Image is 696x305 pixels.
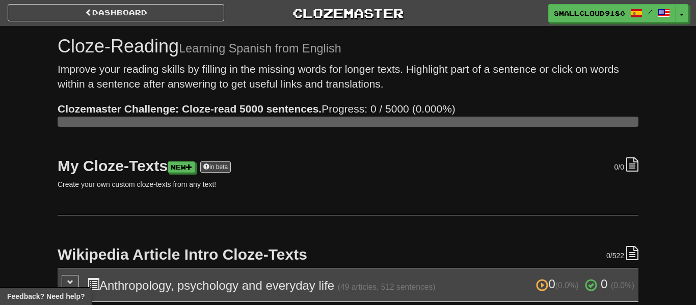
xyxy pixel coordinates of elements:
span: Open feedback widget [7,291,85,301]
span: 0 [536,277,582,291]
small: (0.0%) [611,281,634,290]
h1: Cloze-Reading [58,36,638,57]
a: New [168,161,195,173]
h2: Wikipedia Article Intro Cloze-Texts [58,246,638,263]
a: SmallCloud9180 / [548,4,676,22]
a: Clozemaster [239,4,456,22]
p: Create your own custom cloze-texts from any text! [58,179,638,189]
span: Progress: 0 / 5000 (0.000%) [58,103,456,115]
a: in beta [200,161,231,173]
small: (49 articles, 512 sentences) [338,283,436,291]
h3: Anthropology, psychology and everyday life [87,278,634,292]
strong: Clozemaster Challenge: Cloze-read 5000 sentences. [58,103,322,115]
a: Dashboard [8,4,224,21]
div: /522 [606,246,638,261]
small: Learning Spanish from English [179,42,341,55]
span: / [648,8,653,15]
span: 0 [601,277,607,291]
p: Improve your reading skills by filling in the missing words for longer texts. Highlight part of a... [58,62,638,92]
span: 0 [614,163,619,171]
h2: My Cloze-Texts [58,157,638,174]
small: (0.0%) [555,281,579,290]
span: 0 [606,252,610,260]
span: SmallCloud9180 [554,9,625,18]
div: /0 [614,157,638,172]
